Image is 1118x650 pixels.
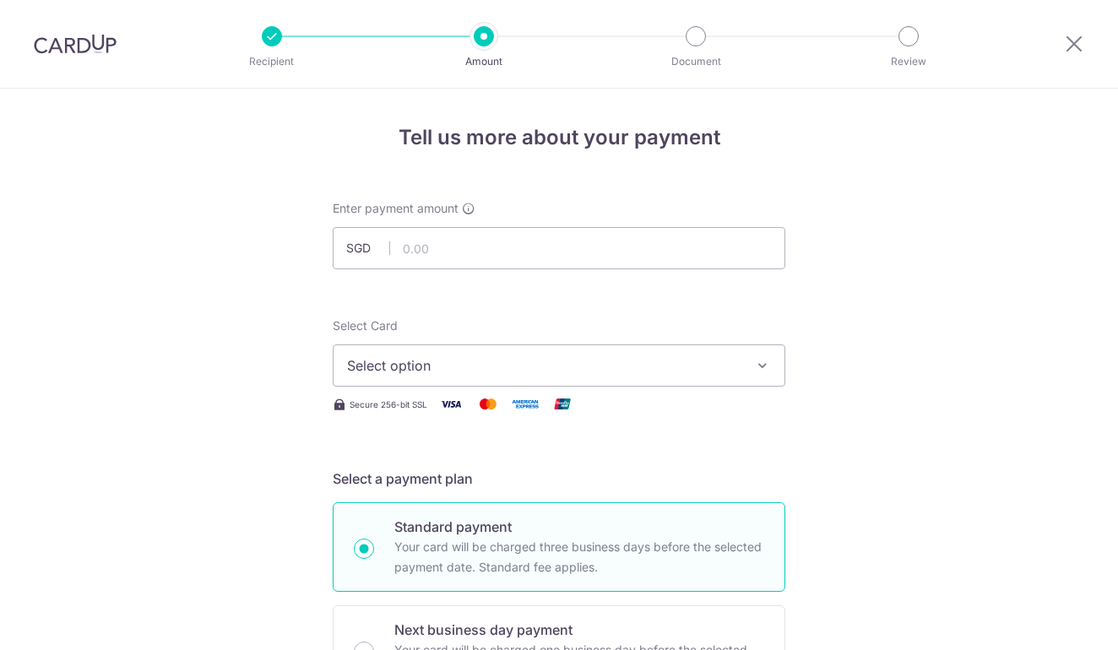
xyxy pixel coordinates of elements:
[421,53,546,70] p: Amount
[346,240,390,257] span: SGD
[34,34,117,54] img: CardUp
[333,344,785,387] button: Select option
[333,318,398,333] span: translation missing: en.payables.payment_networks.credit_card.summary.labels.select_card
[333,469,785,489] h5: Select a payment plan
[333,227,785,269] input: 0.00
[394,517,764,537] p: Standard payment
[333,200,459,217] span: Enter payment amount
[508,393,542,414] img: American Express
[394,620,764,640] p: Next business day payment
[347,355,741,376] span: Select option
[209,53,334,70] p: Recipient
[846,53,971,70] p: Review
[434,393,468,414] img: Visa
[471,393,505,414] img: Mastercard
[350,398,427,411] span: Secure 256-bit SSL
[394,537,764,577] p: Your card will be charged three business days before the selected payment date. Standard fee appl...
[633,53,758,70] p: Document
[545,393,579,414] img: Union Pay
[333,122,785,153] h4: Tell us more about your payment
